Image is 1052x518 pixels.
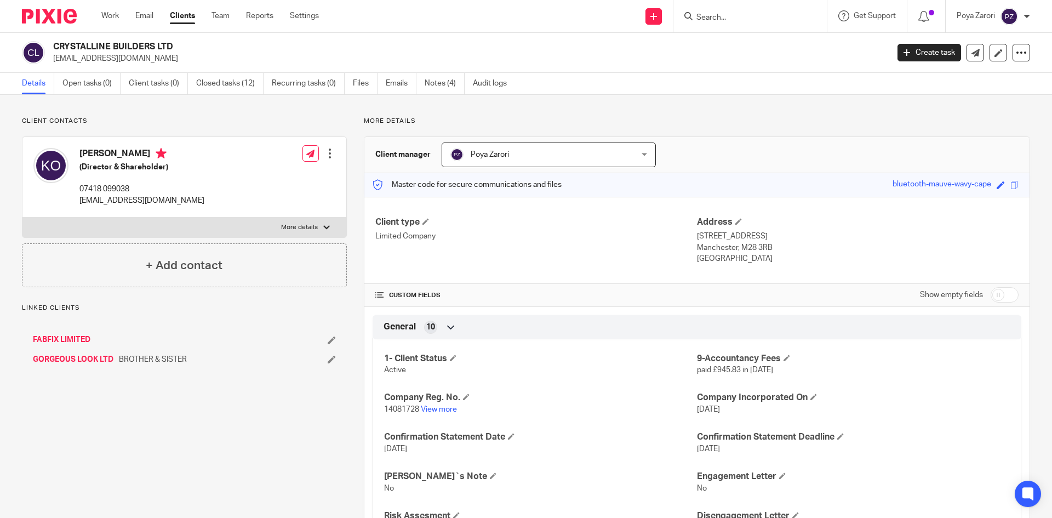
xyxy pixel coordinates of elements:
span: [DATE] [384,445,407,453]
h4: Confirmation Statement Deadline [697,431,1010,443]
input: Search [695,13,794,23]
p: Client contacts [22,117,347,126]
a: View more [421,406,457,413]
span: 10 [426,322,435,333]
a: Team [211,10,230,21]
h4: [PERSON_NAME] [79,148,204,162]
span: [DATE] [697,445,720,453]
h4: Company Reg. No. [384,392,697,403]
span: Get Support [854,12,896,20]
p: Limited Company [375,231,697,242]
a: Reports [246,10,273,21]
img: svg%3E [1000,8,1018,25]
a: Closed tasks (12) [196,73,264,94]
a: Emails [386,73,416,94]
i: Primary [156,148,167,159]
span: General [384,321,416,333]
h4: + Add contact [146,257,222,274]
h2: CRYSTALLINE BUILDERS LTD [53,41,716,53]
h4: Company Incorporated On [697,392,1010,403]
p: Master code for secure communications and files [373,179,562,190]
span: paid £945.83 in [DATE] [697,366,773,374]
h4: Engagement Letter [697,471,1010,482]
a: GORGEOUS LOOK LTD [33,354,113,365]
a: Audit logs [473,73,515,94]
span: 14081728 [384,406,419,413]
h4: Client type [375,217,697,228]
p: [STREET_ADDRESS] [697,231,1019,242]
h4: CUSTOM FIELDS [375,291,697,300]
a: FABFIX LIMITED [33,334,90,345]
h4: Confirmation Statement Date [384,431,697,443]
a: Settings [290,10,319,21]
a: Client tasks (0) [129,73,188,94]
a: Email [135,10,153,21]
p: More details [281,223,318,232]
p: [GEOGRAPHIC_DATA] [697,253,1019,264]
a: Details [22,73,54,94]
span: No [697,485,707,492]
img: Pixie [22,9,77,24]
span: BROTHER & SISTER [119,354,187,365]
p: Linked clients [22,304,347,312]
span: Poya Zarori [471,151,509,158]
label: Show empty fields [920,289,983,300]
h4: 1- Client Status [384,353,697,365]
a: Notes (4) [425,73,465,94]
h4: [PERSON_NAME]`s Note [384,471,697,482]
p: More details [364,117,1030,126]
img: svg%3E [33,148,68,183]
img: svg%3E [22,41,45,64]
h4: Address [697,217,1019,228]
h5: (Director & Shareholder) [79,162,204,173]
a: Clients [170,10,195,21]
h3: Client manager [375,149,431,160]
p: Poya Zarori [957,10,995,21]
p: Manchester, M28 3RB [697,242,1019,253]
span: Active [384,366,406,374]
img: svg%3E [450,148,464,161]
h4: 9-Accountancy Fees [697,353,1010,365]
a: Work [101,10,119,21]
a: Create task [897,44,961,61]
p: 07418 099038 [79,184,204,195]
p: [EMAIL_ADDRESS][DOMAIN_NAME] [79,195,204,206]
a: Recurring tasks (0) [272,73,345,94]
div: bluetooth-mauve-wavy-cape [893,179,991,191]
a: Open tasks (0) [62,73,121,94]
a: Files [353,73,378,94]
p: [EMAIL_ADDRESS][DOMAIN_NAME] [53,53,881,64]
span: No [384,485,394,492]
span: [DATE] [697,406,720,413]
